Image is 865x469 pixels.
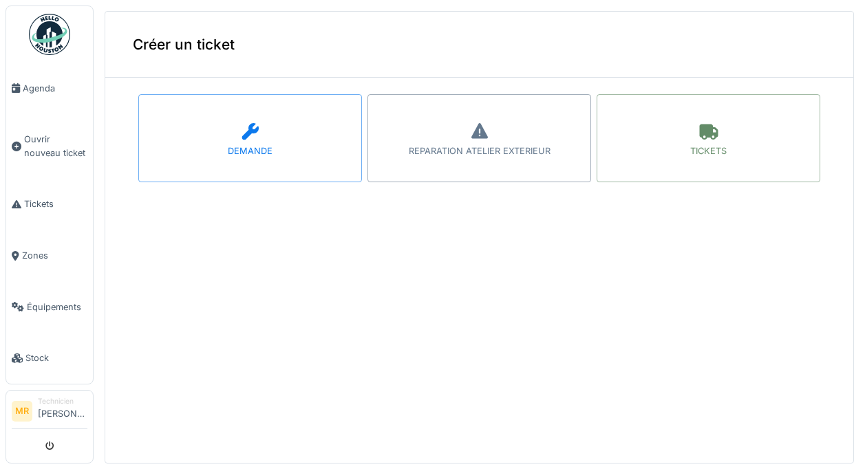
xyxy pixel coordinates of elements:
a: Équipements [6,281,93,333]
div: TICKETS [690,144,727,157]
li: MR [12,401,32,422]
a: Tickets [6,179,93,230]
a: MR Technicien[PERSON_NAME] [12,396,87,429]
a: Zones [6,230,93,281]
span: Équipements [27,301,87,314]
a: Stock [6,333,93,384]
li: [PERSON_NAME] [38,396,87,426]
div: Créer un ticket [105,12,853,78]
span: Zones [22,249,87,262]
div: REPARATION ATELIER EXTERIEUR [409,144,551,157]
span: Agenda [23,82,87,95]
img: Badge_color-CXgf-gQk.svg [29,14,70,55]
div: Technicien [38,396,87,406]
div: DEMANDE [228,144,273,157]
span: Ouvrir nouveau ticket [24,133,87,159]
a: Agenda [6,63,93,114]
span: Tickets [24,197,87,210]
a: Ouvrir nouveau ticket [6,114,93,179]
span: Stock [25,351,87,364]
